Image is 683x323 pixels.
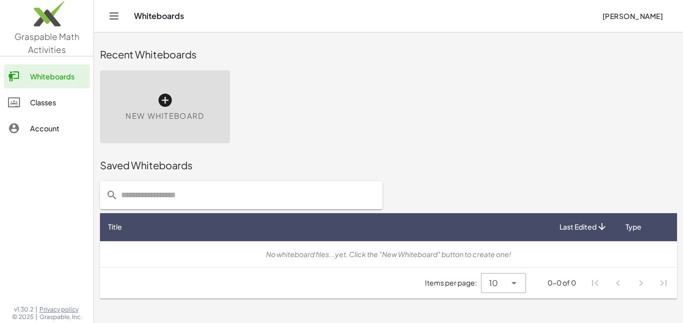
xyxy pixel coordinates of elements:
[35,306,37,314] span: |
[125,110,204,122] span: New Whiteboard
[39,313,82,321] span: Graspable, Inc.
[30,96,85,108] div: Classes
[108,249,669,260] div: No whiteboard files...yet. Click the "New Whiteboard" button to create one!
[594,7,671,25] button: [PERSON_NAME]
[39,306,82,314] a: Privacy policy
[4,90,89,114] a: Classes
[559,222,596,232] span: Last Edited
[425,278,481,288] span: Items per page:
[14,306,33,314] span: v1.30.2
[100,47,677,61] div: Recent Whiteboards
[35,313,37,321] span: |
[489,277,498,289] span: 10
[14,31,79,55] span: Graspable Math Activities
[625,222,641,232] span: Type
[4,116,89,140] a: Account
[547,278,576,288] div: 0-0 of 0
[584,272,675,295] nav: Pagination Navigation
[100,158,677,172] div: Saved Whiteboards
[30,122,85,134] div: Account
[106,8,122,24] button: Toggle navigation
[4,64,89,88] a: Whiteboards
[602,11,663,20] span: [PERSON_NAME]
[30,70,85,82] div: Whiteboards
[108,222,122,232] span: Title
[106,189,118,201] i: prepended action
[12,313,33,321] span: © 2025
